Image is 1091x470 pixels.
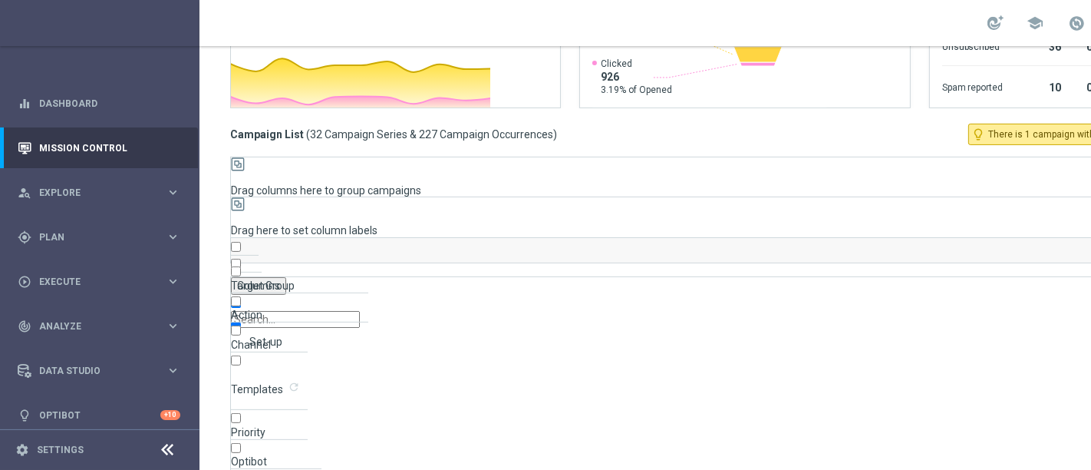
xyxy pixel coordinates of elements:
[18,395,180,435] div: Optibot
[18,127,180,168] div: Mission Control
[306,127,310,141] span: (
[18,97,31,111] i: equalizer
[18,230,166,244] div: Plan
[17,98,181,110] button: equalizer Dashboard
[1022,74,1062,98] div: 10
[18,275,166,289] div: Execute
[231,426,265,439] span: Priority
[231,224,377,237] span: Drag here to set column labels
[18,230,31,244] i: gps_fixed
[18,409,31,422] i: lightbulb
[231,455,267,468] span: Optibot
[230,127,557,141] h3: Campaign List
[39,395,160,435] a: Optibot
[18,319,31,333] i: track_changes
[166,185,180,200] i: keyboard_arrow_right
[18,186,31,200] i: person_search
[160,410,180,420] div: +10
[231,280,295,292] span: Target Group
[166,274,180,289] i: keyboard_arrow_right
[601,84,672,96] span: 3.19% of Opened
[18,319,166,333] div: Analyze
[971,127,985,141] i: lightbulb_outline
[288,381,300,393] i: refresh
[17,276,181,288] button: play_circle_outline Execute keyboard_arrow_right
[37,445,84,455] a: Settings
[18,275,31,289] i: play_circle_outline
[17,231,181,243] button: gps_fixed Plan keyboard_arrow_right
[166,363,180,378] i: keyboard_arrow_right
[17,320,181,333] button: track_changes Analyze keyboard_arrow_right
[601,58,672,70] span: Clicked
[231,184,421,197] span: Drag columns here to group campaigns
[17,409,181,422] button: lightbulb Optibot +10
[231,383,283,396] span: Templates
[18,83,180,124] div: Dashboard
[285,381,300,396] span: Calculate column
[39,366,166,376] span: Data Studio
[17,365,181,377] button: Data Studio keyboard_arrow_right
[39,83,180,124] a: Dashboard
[231,309,262,321] span: Action
[18,186,166,200] div: Explore
[39,188,166,197] span: Explore
[39,127,180,168] a: Mission Control
[310,127,553,141] span: 32 Campaign Series & 227 Campaign Occurrences
[39,277,166,286] span: Execute
[18,364,166,378] div: Data Studio
[231,339,271,351] span: Channel
[166,230,180,244] i: keyboard_arrow_right
[17,187,181,199] button: person_search Explore keyboard_arrow_right
[1027,15,1043,31] span: school
[15,443,29,457] i: settings
[166,319,180,333] i: keyboard_arrow_right
[39,322,166,331] span: Analyze
[553,127,557,141] span: )
[39,233,166,242] span: Plan
[942,74,1004,98] div: Spam reported
[17,142,181,154] button: Mission Control
[601,70,672,84] span: 926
